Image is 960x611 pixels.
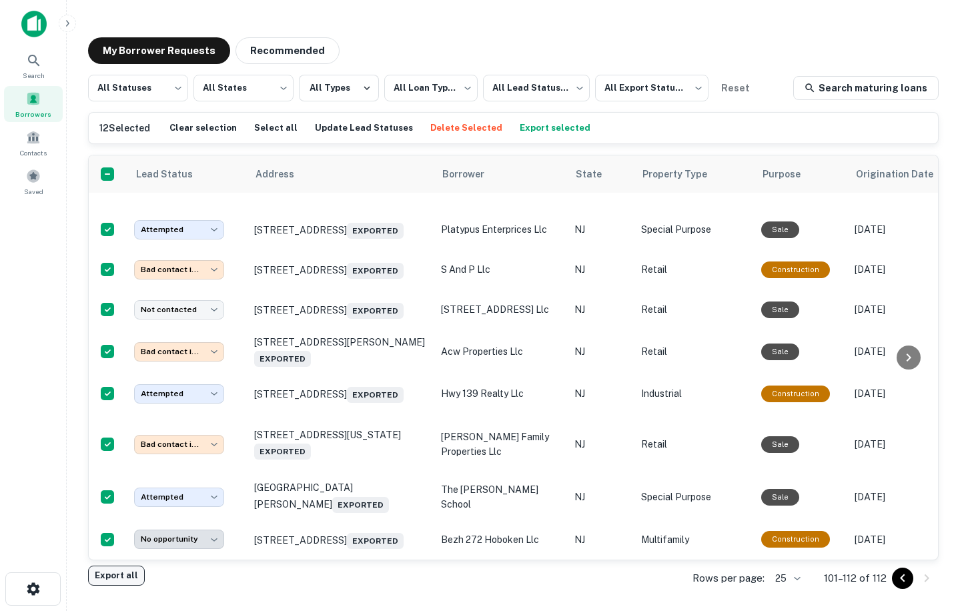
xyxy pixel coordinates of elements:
[193,71,294,105] div: All States
[347,387,404,403] span: Exported
[574,437,628,452] p: NJ
[441,302,561,317] p: [STREET_ADDRESS] llc
[641,222,748,237] p: Special Purpose
[15,109,51,119] span: Borrowers
[441,482,561,512] p: the [PERSON_NAME] school
[134,530,224,549] div: No opportunity
[134,435,224,454] div: Bad contact info
[254,444,311,460] span: Exported
[824,570,887,586] p: 101–112 of 112
[793,76,939,100] a: Search maturing loans
[134,488,224,507] div: Attempted
[761,386,830,402] div: This loan purpose was for construction
[442,166,502,182] span: Borrower
[642,166,725,182] span: Property Type
[441,262,561,277] p: s and p llc
[24,186,43,197] span: Saved
[88,566,145,586] button: Export all
[441,532,561,547] p: bezh 272 hoboken llc
[254,384,428,403] p: [STREET_ADDRESS]
[434,155,568,193] th: Borrower
[332,497,389,513] span: Exported
[254,300,428,319] p: [STREET_ADDRESS]
[347,263,404,279] span: Exported
[576,166,619,182] span: State
[634,155,755,193] th: Property Type
[254,260,428,279] p: [STREET_ADDRESS]
[641,344,748,359] p: Retail
[127,155,248,193] th: Lead Status
[254,429,428,460] p: [STREET_ADDRESS][US_STATE]
[516,118,594,138] button: Export selected
[299,75,379,101] button: All Types
[4,163,63,199] a: Saved
[641,386,748,401] p: Industrial
[20,147,47,158] span: Contacts
[574,532,628,547] p: NJ
[134,220,224,239] div: Attempted
[893,504,960,568] iframe: Chat Widget
[99,121,150,135] h6: 12 Selected
[251,118,301,138] button: Select all
[4,86,63,122] a: Borrowers
[347,533,404,549] span: Exported
[770,569,803,588] div: 25
[641,490,748,504] p: Special Purpose
[441,222,561,237] p: platypus enterprices llc
[254,336,428,367] p: [STREET_ADDRESS][PERSON_NAME]
[692,570,765,586] p: Rows per page:
[568,155,634,193] th: State
[755,155,848,193] th: Purpose
[641,262,748,277] p: Retail
[254,351,311,367] span: Exported
[166,118,240,138] button: Clear selection
[134,300,224,320] div: Not contacted
[441,344,561,359] p: acw properties llc
[134,260,224,279] div: Bad contact info
[574,262,628,277] p: NJ
[763,166,818,182] span: Purpose
[714,75,757,101] button: Reset
[248,155,434,193] th: Address
[574,344,628,359] p: NJ
[134,384,224,404] div: Attempted
[483,71,590,105] div: All Lead Statuses
[4,47,63,83] a: Search
[761,531,830,548] div: This loan purpose was for construction
[761,261,830,278] div: This loan purpose was for construction
[235,37,340,64] button: Recommended
[4,125,63,161] a: Contacts
[761,221,799,238] div: Sale
[135,166,210,182] span: Lead Status
[761,344,799,360] div: Sale
[88,37,230,64] button: My Borrower Requests
[856,166,951,182] span: Origination Date
[595,71,708,105] div: All Export Statuses
[574,386,628,401] p: NJ
[761,436,799,453] div: Sale
[88,71,188,105] div: All Statuses
[21,11,47,37] img: capitalize-icon.png
[441,386,561,401] p: hwy 139 realty llc
[384,71,478,105] div: All Loan Types
[254,530,428,549] p: [STREET_ADDRESS]
[347,223,404,239] span: Exported
[641,437,748,452] p: Retail
[641,302,748,317] p: Retail
[254,220,428,239] p: [STREET_ADDRESS]
[574,490,628,504] p: NJ
[427,118,506,138] button: Delete Selected
[761,301,799,318] div: Sale
[761,489,799,506] div: Sale
[23,70,45,81] span: Search
[641,532,748,547] p: Multifamily
[256,166,312,182] span: Address
[892,568,913,589] button: Go to previous page
[441,430,561,459] p: [PERSON_NAME] family properties llc
[574,222,628,237] p: NJ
